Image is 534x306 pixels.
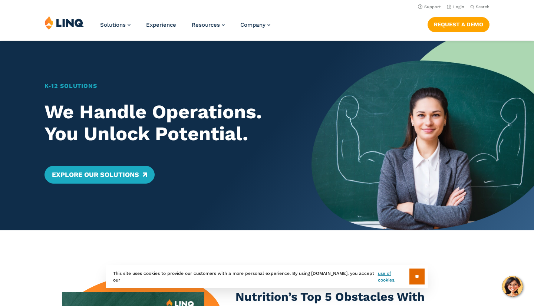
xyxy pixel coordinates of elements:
[418,4,441,9] a: Support
[240,22,266,28] span: Company
[428,16,489,32] nav: Button Navigation
[470,4,489,10] button: Open Search Bar
[447,4,464,9] a: Login
[44,82,290,91] h1: K‑12 Solutions
[106,265,428,288] div: This site uses cookies to provide our customers with a more personal experience. By using [DOMAIN...
[502,276,523,297] button: Hello, have a question? Let’s chat.
[44,16,84,30] img: LINQ | K‑12 Software
[44,166,155,184] a: Explore Our Solutions
[100,16,270,40] nav: Primary Navigation
[100,22,126,28] span: Solutions
[100,22,131,28] a: Solutions
[240,22,270,28] a: Company
[44,101,290,145] h2: We Handle Operations. You Unlock Potential.
[311,41,534,230] img: Home Banner
[192,22,225,28] a: Resources
[428,17,489,32] a: Request a Demo
[378,270,409,283] a: use of cookies.
[476,4,489,9] span: Search
[192,22,220,28] span: Resources
[146,22,176,28] a: Experience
